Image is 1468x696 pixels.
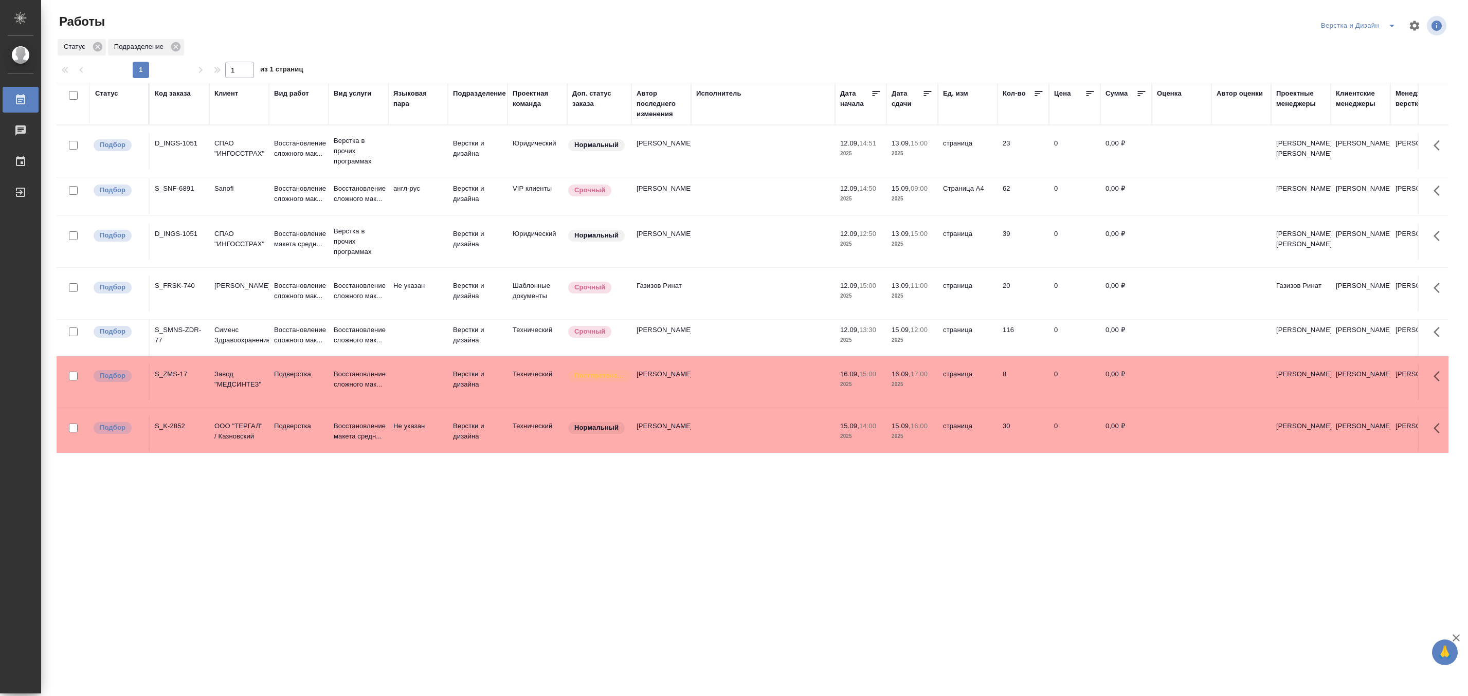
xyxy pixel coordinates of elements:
[508,178,567,214] td: VIP клиенты
[155,229,204,239] div: D_INGS-1051
[1402,13,1427,38] span: Настроить таблицу
[100,371,125,381] p: Подбор
[214,138,264,159] p: СПАО "ИНГОССТРАХ"
[108,39,184,56] div: Подразделение
[840,431,881,442] p: 2025
[637,88,686,119] div: Автор последнего изменения
[448,224,508,260] td: Верстки и дизайна
[998,416,1049,452] td: 30
[155,325,204,345] div: S_SMNS-ZDR-77
[938,364,998,400] td: страница
[334,136,383,167] p: Верстка в прочих программах
[334,325,383,345] p: Восстановление сложного мак...
[631,224,691,260] td: [PERSON_NAME]
[840,139,859,147] p: 12.09,
[155,88,191,99] div: Код заказа
[1054,88,1071,99] div: Цена
[840,185,859,192] p: 12.09,
[448,416,508,452] td: Верстки и дизайна
[911,370,928,378] p: 17:00
[892,230,911,237] p: 13.09,
[938,178,998,214] td: Страница А4
[1100,276,1152,312] td: 0,00 ₽
[840,239,881,249] p: 2025
[93,421,143,435] div: Можно подбирать исполнителей
[214,281,264,291] p: [PERSON_NAME]
[892,149,933,159] p: 2025
[696,88,741,99] div: Исполнитель
[892,370,911,378] p: 16.09,
[1100,133,1152,169] td: 0,00 ₽
[274,88,309,99] div: Вид работ
[1427,416,1452,441] button: Здесь прячутся важные кнопки
[100,423,125,433] p: Подбор
[334,88,372,99] div: Вид услуги
[574,140,619,150] p: Нормальный
[1276,229,1326,249] p: [PERSON_NAME], [PERSON_NAME]
[892,326,911,334] p: 15.09,
[859,422,876,430] p: 14:00
[93,184,143,197] div: Можно подбирать исполнителей
[1157,88,1182,99] div: Оценка
[840,379,881,390] p: 2025
[334,281,383,301] p: Восстановление сложного мак...
[911,230,928,237] p: 15:00
[95,88,118,99] div: Статус
[840,291,881,301] p: 2025
[840,326,859,334] p: 12.09,
[155,184,204,194] div: S_SNF-6891
[214,229,264,249] p: СПАО "ИНГОССТРАХ"
[334,421,383,442] p: Восстановление макета средн...
[911,139,928,147] p: 15:00
[998,320,1049,356] td: 116
[274,184,323,204] p: Восстановление сложного мак...
[1271,178,1331,214] td: [PERSON_NAME]
[574,326,605,337] p: Срочный
[393,88,443,109] div: Языковая пара
[892,422,911,430] p: 15.09,
[1049,276,1100,312] td: 0
[214,369,264,390] p: Завод "МЕДСИНТЕЗ"
[943,88,968,99] div: Ед. изм
[508,320,567,356] td: Технический
[911,282,928,289] p: 11:00
[58,39,106,56] div: Статус
[574,371,626,381] p: Постпретензионный
[1049,364,1100,400] td: 0
[1318,17,1402,34] div: split button
[574,423,619,433] p: Нормальный
[840,370,859,378] p: 16.09,
[1395,369,1445,379] p: [PERSON_NAME]
[1395,325,1445,335] p: [PERSON_NAME]
[572,88,626,109] div: Доп. статус заказа
[274,325,323,345] p: Восстановление сложного мак...
[859,230,876,237] p: 12:50
[100,326,125,337] p: Подбор
[1217,88,1263,99] div: Автор оценки
[1336,88,1385,109] div: Клиентские менеджеры
[155,421,204,431] div: S_K-2852
[100,282,125,292] p: Подбор
[448,178,508,214] td: Верстки и дизайна
[274,369,323,379] p: Подверстка
[1271,364,1331,400] td: [PERSON_NAME]
[155,138,204,149] div: D_INGS-1051
[448,364,508,400] td: Верстки и дизайна
[508,364,567,400] td: Технический
[1331,320,1390,356] td: [PERSON_NAME]
[574,230,619,241] p: Нормальный
[859,370,876,378] p: 15:00
[114,42,167,52] p: Подразделение
[1049,224,1100,260] td: 0
[938,416,998,452] td: страница
[1049,320,1100,356] td: 0
[1432,639,1458,665] button: 🙏
[1427,16,1448,35] span: Посмотреть информацию
[274,281,323,301] p: Восстановление сложного мак...
[64,42,89,52] p: Статус
[388,416,448,452] td: Не указан
[1003,88,1026,99] div: Кол-во
[508,416,567,452] td: Технический
[892,291,933,301] p: 2025
[274,138,323,159] p: Восстановление сложного мак...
